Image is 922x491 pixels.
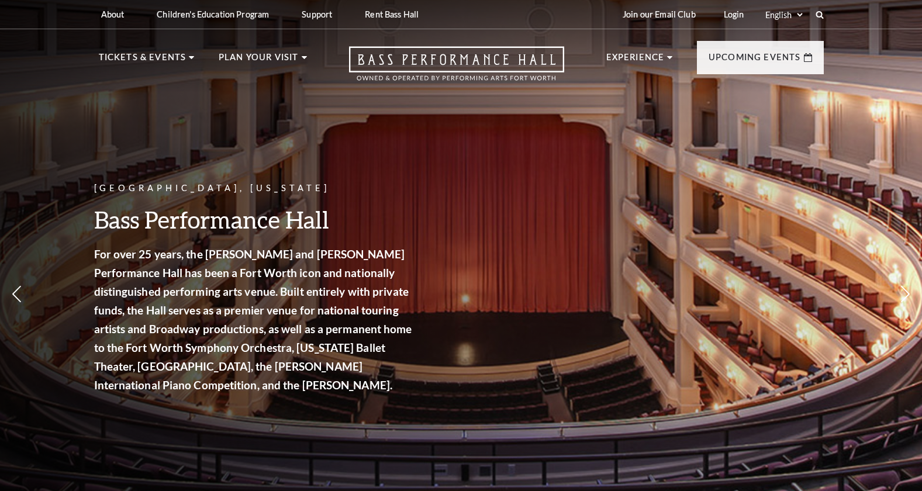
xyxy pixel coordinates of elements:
p: About [101,9,125,19]
p: Experience [606,50,665,71]
p: Support [302,9,332,19]
p: Plan Your Visit [219,50,299,71]
strong: For over 25 years, the [PERSON_NAME] and [PERSON_NAME] Performance Hall has been a Fort Worth ico... [94,247,412,392]
p: Tickets & Events [99,50,187,71]
p: Children's Education Program [157,9,269,19]
h3: Bass Performance Hall [94,205,416,234]
p: [GEOGRAPHIC_DATA], [US_STATE] [94,181,416,196]
select: Select: [763,9,804,20]
p: Rent Bass Hall [365,9,419,19]
p: Upcoming Events [709,50,801,71]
